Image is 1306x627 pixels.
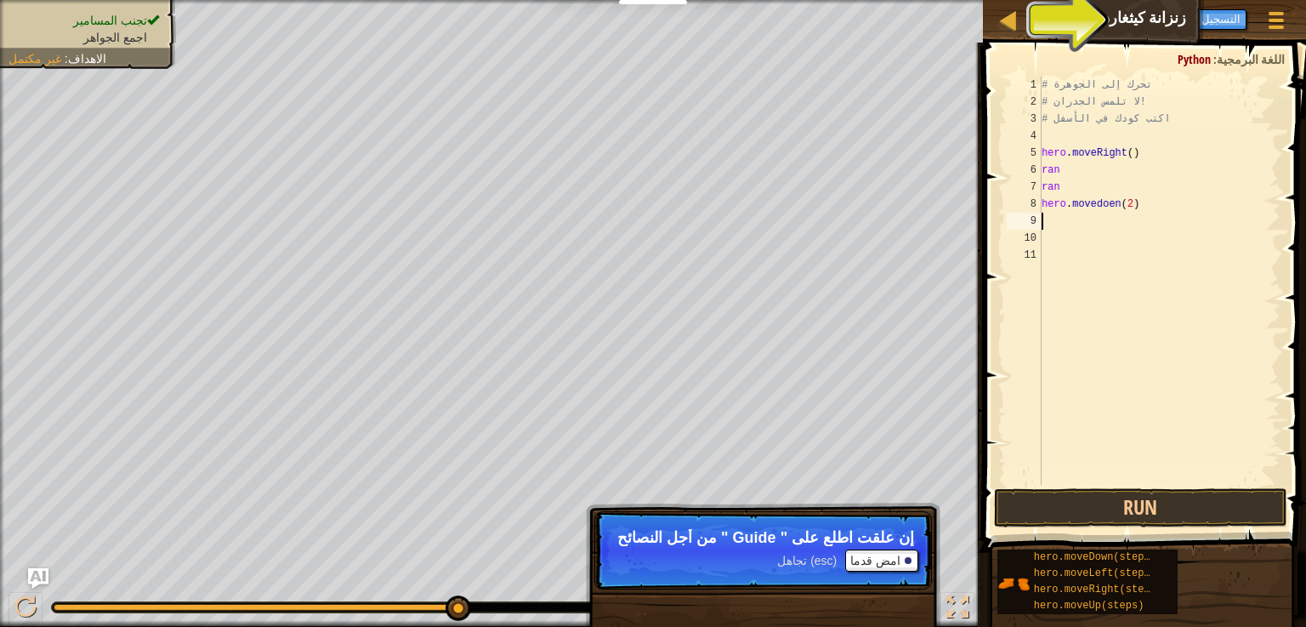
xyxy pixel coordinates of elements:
div: 7 [1007,179,1042,196]
span: الاهداف [68,52,106,66]
span: Python [1178,51,1211,67]
li: تجنب المسامير [9,12,163,29]
img: portrait.png [997,567,1030,600]
div: 10 [1007,230,1042,247]
span: hero.moveLeft(steps) [1034,567,1156,579]
button: إظهار قائمة اللعبة [1255,3,1297,43]
span: Ask AI [1093,9,1121,26]
span: غير مكتمل [9,52,61,66]
p: إن علقت اطلع على " Guide " من أجل النصائح [612,529,914,546]
span: اللغة البرمجية [1217,51,1285,67]
span: تلميحات [1138,9,1178,26]
button: Ctrl + P: Pause [9,592,43,627]
span: hero.moveUp(steps) [1034,600,1144,612]
button: امض قدما [845,550,918,572]
div: 1 [1007,77,1042,94]
button: التسجيل [1195,9,1246,30]
div: 2 [1007,94,1042,111]
li: اجمع الجواهر [9,29,163,46]
button: Run [994,488,1287,527]
div: 11 [1007,247,1042,264]
span: اجمع الجواهر [83,31,147,44]
div: 9 [1007,213,1042,230]
div: 4 [1007,128,1042,145]
span: : [1211,51,1217,67]
div: 6 [1007,162,1042,179]
div: 3 [1007,111,1042,128]
span: hero.moveRight(steps) [1034,584,1162,596]
button: Ask AI [1084,3,1130,35]
div: 5 [1007,145,1042,162]
span: تجنب المسامير [73,14,147,27]
button: Ask AI [28,568,48,589]
span: تجاهل (esc) [777,554,837,567]
span: hero.moveDown(steps) [1034,551,1156,563]
span: : [61,52,68,66]
button: تبديل الشاشة الكاملة [940,592,974,627]
div: 8 [1007,196,1042,213]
